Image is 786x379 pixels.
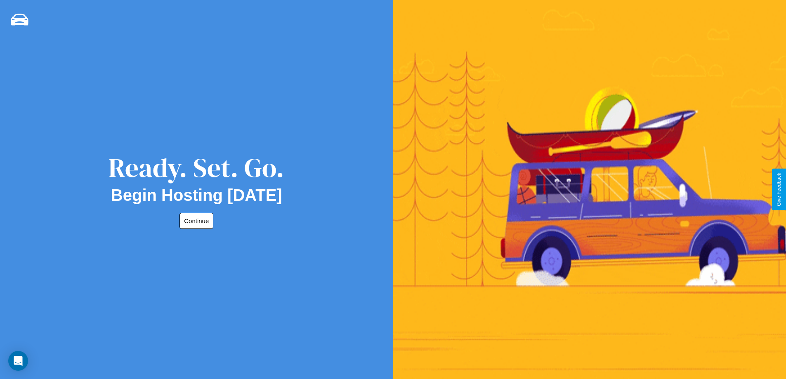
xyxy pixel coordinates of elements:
div: Give Feedback [776,173,782,206]
div: Ready. Set. Go. [109,149,284,186]
div: Open Intercom Messenger [8,351,28,371]
h2: Begin Hosting [DATE] [111,186,282,205]
button: Continue [179,213,213,229]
